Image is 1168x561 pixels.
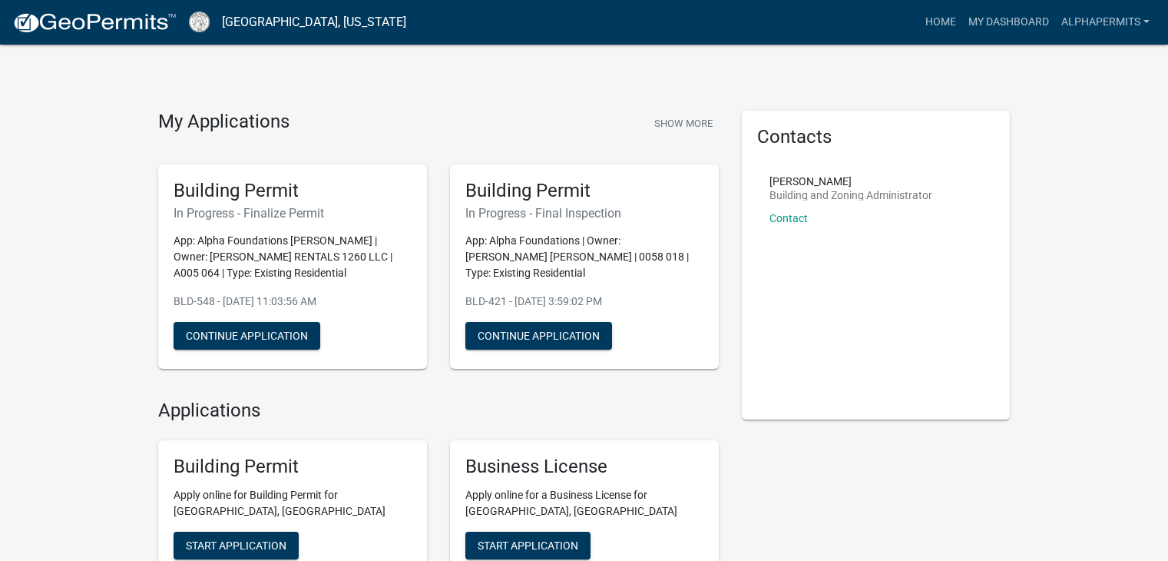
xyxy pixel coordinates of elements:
p: Apply online for Building Permit for [GEOGRAPHIC_DATA], [GEOGRAPHIC_DATA] [174,487,412,520]
p: App: Alpha Foundations [PERSON_NAME] | Owner: [PERSON_NAME] RENTALS 1260 LLC | A005 064 | Type: E... [174,233,412,281]
p: BLD-548 - [DATE] 11:03:56 AM [174,294,412,310]
a: [GEOGRAPHIC_DATA], [US_STATE] [222,9,406,35]
span: Start Application [186,539,286,552]
h6: In Progress - Finalize Permit [174,206,412,221]
a: Contact [769,212,808,224]
button: Show More [648,111,719,136]
p: Building and Zoning Administrator [769,190,932,201]
button: Continue Application [174,322,320,350]
h5: Business License [465,456,703,478]
a: My Dashboard [962,8,1055,37]
button: Start Application [174,532,299,559]
span: Start Application [478,539,578,552]
h5: Building Permit [465,180,703,202]
p: App: Alpha Foundations | Owner: [PERSON_NAME] [PERSON_NAME] | 0058 018 | Type: Existing Residential [465,233,703,281]
a: Home [919,8,962,37]
h6: In Progress - Final Inspection [465,206,703,221]
p: [PERSON_NAME] [769,176,932,187]
img: Cook County, Georgia [189,12,210,32]
p: Apply online for a Business License for [GEOGRAPHIC_DATA], [GEOGRAPHIC_DATA] [465,487,703,520]
p: BLD-421 - [DATE] 3:59:02 PM [465,294,703,310]
a: AlphaPermits [1055,8,1156,37]
h4: Applications [158,400,719,422]
button: Start Application [465,532,591,559]
h5: Building Permit [174,180,412,202]
h5: Contacts [757,126,995,148]
button: Continue Application [465,322,612,350]
h4: My Applications [158,111,290,134]
h5: Building Permit [174,456,412,478]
